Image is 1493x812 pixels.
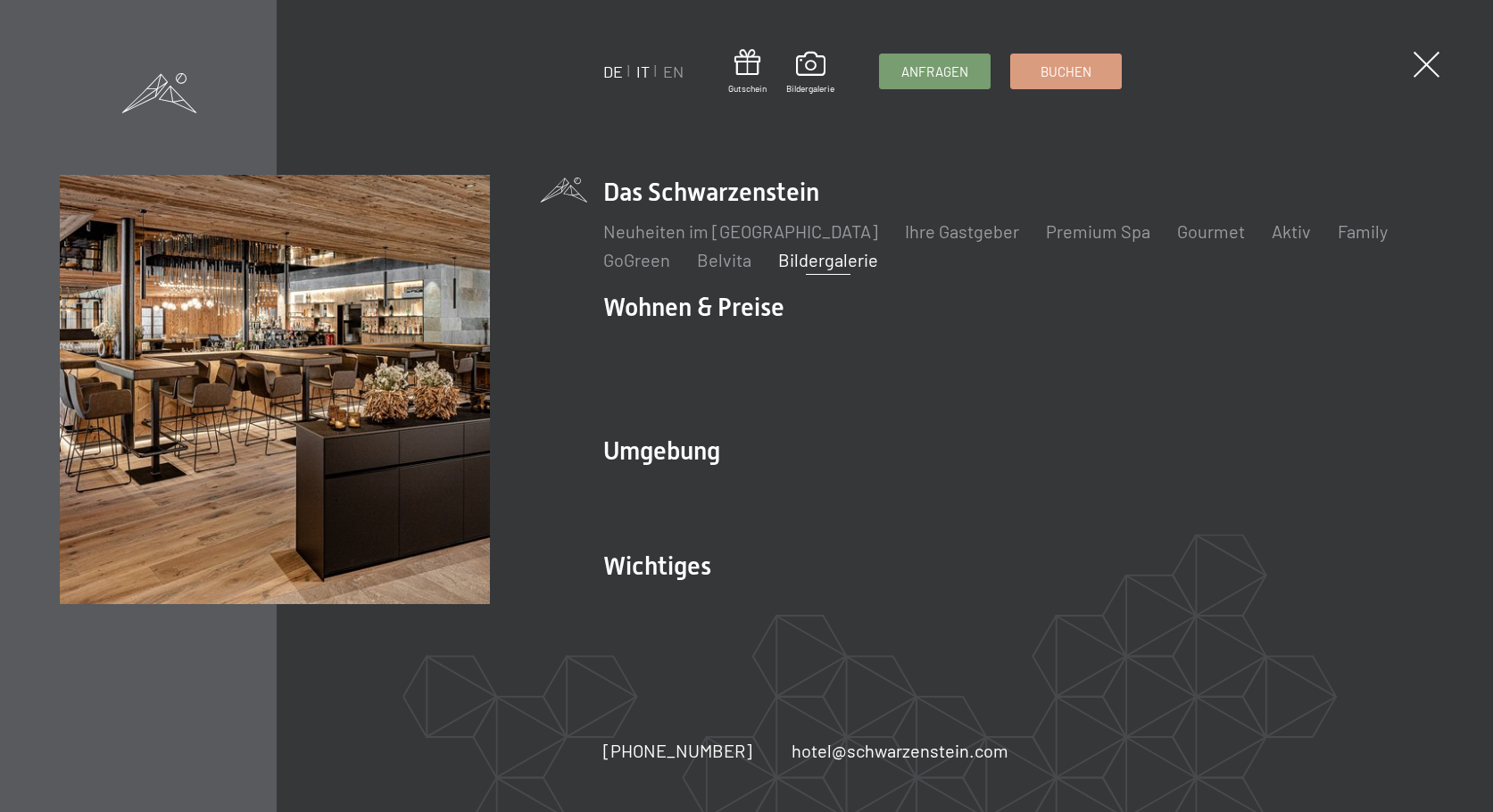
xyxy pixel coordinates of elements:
span: Bildergalerie [786,82,834,95]
span: [PHONE_NUMBER] [603,740,752,761]
a: Belvita [697,249,751,270]
a: IT [636,62,650,81]
a: EN [663,62,684,81]
a: GoGreen [603,249,670,270]
a: [PHONE_NUMBER] [603,738,752,763]
span: Gutschein [728,82,767,95]
span: Anfragen [901,62,968,81]
a: Gourmet [1177,220,1245,242]
a: hotel@schwarzenstein.com [792,738,1008,763]
a: Ihre Gastgeber [905,220,1019,242]
a: Premium Spa [1046,220,1150,242]
span: Buchen [1041,62,1091,81]
a: Gutschein [728,49,767,95]
a: Anfragen [880,54,990,88]
a: Neuheiten im [GEOGRAPHIC_DATA] [603,220,878,242]
a: Family [1338,220,1388,242]
a: DE [603,62,623,81]
a: Aktiv [1272,220,1311,242]
a: Bildergalerie [778,249,878,270]
a: Bildergalerie [786,52,834,95]
a: Buchen [1011,54,1121,88]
